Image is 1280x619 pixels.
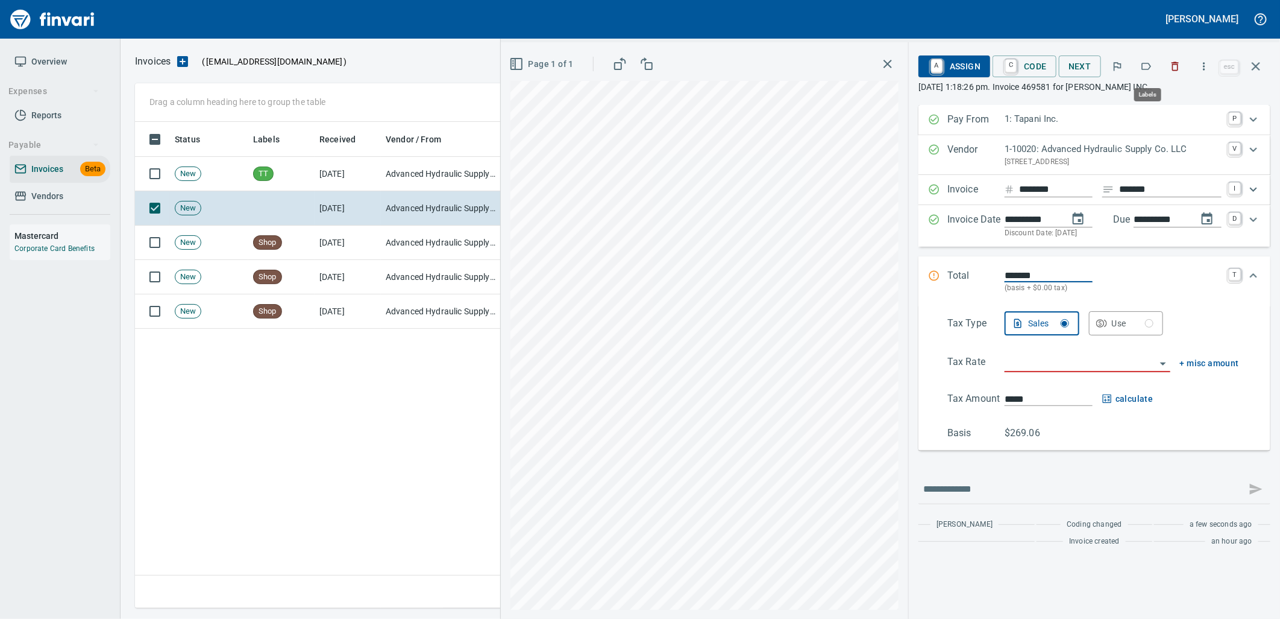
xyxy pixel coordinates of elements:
[1113,212,1170,227] p: Due
[993,56,1056,77] button: CCode
[1005,227,1222,240] p: Discount Date: [DATE]
[1005,59,1017,72] a: C
[31,108,61,123] span: Reports
[386,132,457,147] span: Vendor / From
[1069,536,1120,548] span: Invoice created
[381,191,501,226] td: Advanced Hydraulic Supply Co. LLC (1-10020)
[135,54,171,69] p: Invoices
[135,54,171,69] nav: breadcrumb
[1166,13,1238,25] h5: [PERSON_NAME]
[10,102,110,129] a: Reports
[175,132,216,147] span: Status
[1089,311,1164,335] button: Use
[175,203,201,214] span: New
[1064,205,1093,233] button: change date
[381,157,501,191] td: Advanced Hydraulic Supply Co. LLC (1-10020)
[947,182,1005,198] p: Invoice
[918,81,1270,93] p: [DATE] 1:18:26 pm. Invoice 469581 for [PERSON_NAME] INC..
[1229,182,1241,194] a: I
[507,53,579,75] button: Page 1 of 1
[175,132,200,147] span: Status
[918,205,1270,247] div: Expand
[254,271,281,283] span: Shop
[386,132,441,147] span: Vendor / From
[14,229,110,243] h6: Mastercard
[195,56,347,68] p: ( )
[14,244,95,253] a: Corporate Card Benefits
[253,132,280,147] span: Labels
[381,226,501,260] td: Advanced Hydraulic Supply Co. LLC (1-10020)
[10,183,110,210] a: Vendors
[31,189,63,204] span: Vendors
[918,256,1270,306] div: Expand
[205,56,344,68] span: [EMAIL_ADDRESS][DOMAIN_NAME]
[1104,53,1131,80] button: Flag
[319,132,371,147] span: Received
[7,5,98,34] img: Finvari
[1102,392,1153,407] button: calculate
[928,56,980,77] span: Assign
[4,80,104,103] button: Expenses
[1102,183,1114,195] svg: Invoice description
[1241,475,1270,504] span: This records your message into the invoice and notifies anyone mentioned
[171,54,195,69] button: Upload an Invoice
[1059,56,1101,78] button: Next
[918,135,1270,175] div: Expand
[254,168,273,180] span: TT
[315,226,381,260] td: [DATE]
[1163,10,1241,28] button: [PERSON_NAME]
[1005,182,1014,197] svg: Invoice number
[315,157,381,191] td: [DATE]
[1190,519,1252,531] span: a few seconds ago
[947,316,1005,335] p: Tax Type
[931,59,943,72] a: A
[947,426,1005,440] p: Basis
[947,212,1005,240] p: Invoice Date
[1211,536,1252,548] span: an hour ago
[1180,356,1239,371] span: + misc amount
[175,168,201,180] span: New
[381,294,501,329] td: Advanced Hydraulic Supply Co. LLC (1-10020)
[918,175,1270,205] div: Expand
[254,306,281,317] span: Shop
[1005,282,1222,294] p: (basis + $0.00 tax)
[31,54,67,69] span: Overview
[1112,316,1154,331] div: Use
[1229,268,1241,281] a: T
[1028,316,1069,331] div: Sales
[175,306,201,317] span: New
[918,306,1270,451] div: Expand
[315,260,381,294] td: [DATE]
[315,294,381,329] td: [DATE]
[947,268,1005,294] p: Total
[4,134,104,156] button: Payable
[947,112,1005,128] p: Pay From
[1220,60,1238,74] a: esc
[10,156,110,183] a: InvoicesBeta
[936,519,993,531] span: [PERSON_NAME]
[512,57,574,72] span: Page 1 of 1
[80,162,105,176] span: Beta
[918,56,990,77] button: AAssign
[1229,142,1241,154] a: V
[1005,112,1222,126] p: 1: Tapani Inc.
[947,355,1005,372] p: Tax Rate
[10,48,110,75] a: Overview
[1005,156,1222,168] p: [STREET_ADDRESS]
[31,162,63,177] span: Invoices
[1005,426,1062,440] p: $269.06
[149,96,326,108] p: Drag a column heading here to group the table
[1193,205,1222,233] button: change due date
[319,132,356,147] span: Received
[1217,52,1270,81] span: Close invoice
[254,237,281,249] span: Shop
[381,260,501,294] td: Advanced Hydraulic Supply Co. LLC (1-10020)
[1229,212,1241,224] a: D
[918,105,1270,135] div: Expand
[1005,311,1079,335] button: Sales
[1068,59,1091,74] span: Next
[947,392,1005,407] p: Tax Amount
[315,191,381,226] td: [DATE]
